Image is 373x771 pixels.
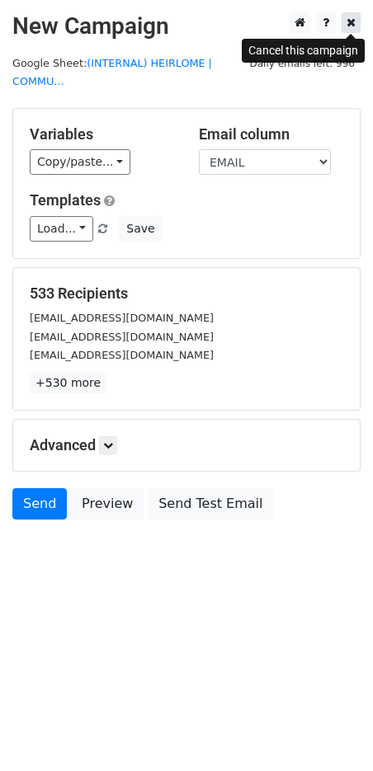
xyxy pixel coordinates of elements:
a: Templates [30,191,101,209]
h5: Email column [199,125,343,143]
small: [EMAIL_ADDRESS][DOMAIN_NAME] [30,331,214,343]
small: [EMAIL_ADDRESS][DOMAIN_NAME] [30,349,214,361]
h5: Advanced [30,436,343,454]
a: Daily emails left: 996 [243,57,361,69]
div: Cancel this campaign [242,39,365,63]
button: Save [119,216,162,242]
iframe: Chat Widget [290,692,373,771]
a: Preview [71,488,144,519]
a: +530 more [30,373,106,393]
a: (INTERNAL) HEIRLOME | COMMU... [12,57,212,88]
h2: New Campaign [12,12,361,40]
a: Copy/paste... [30,149,130,175]
a: Send Test Email [148,488,273,519]
small: [EMAIL_ADDRESS][DOMAIN_NAME] [30,312,214,324]
h5: Variables [30,125,174,143]
a: Send [12,488,67,519]
a: Load... [30,216,93,242]
h5: 533 Recipients [30,284,343,303]
small: Google Sheet: [12,57,212,88]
